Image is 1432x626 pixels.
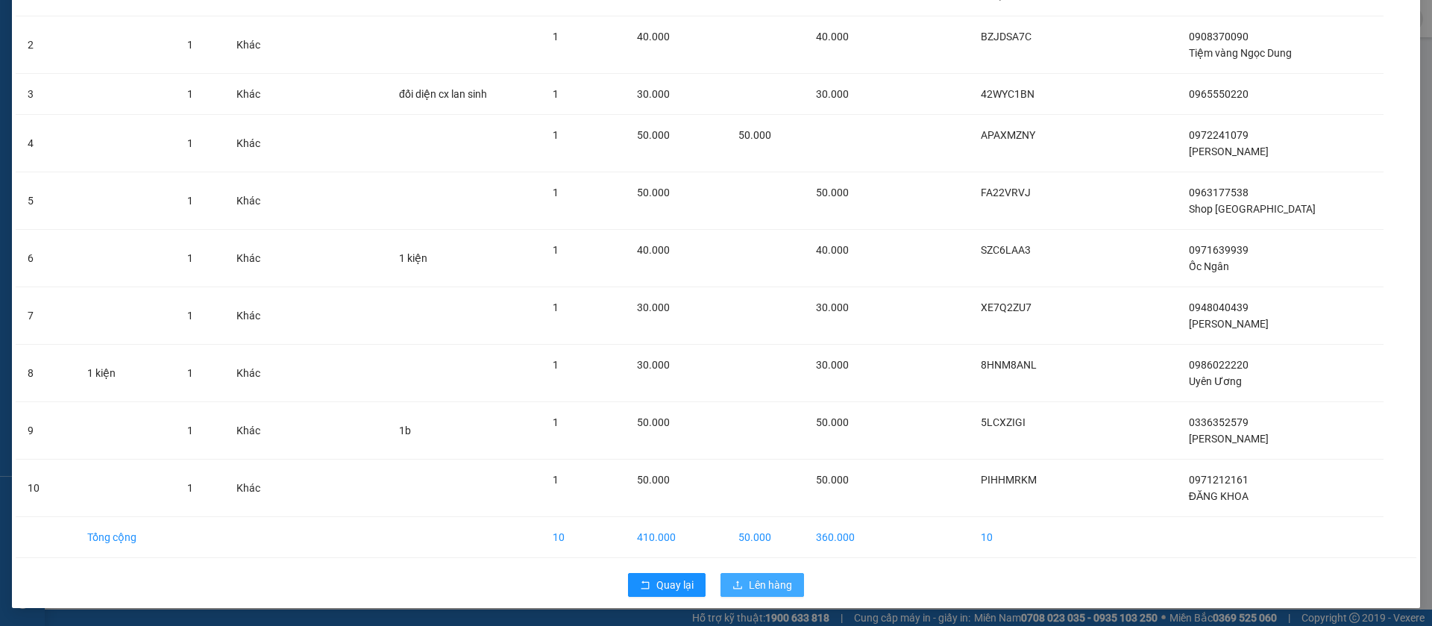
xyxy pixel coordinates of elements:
td: Khác [224,172,290,230]
span: 1 [553,359,559,371]
td: 50.000 [726,517,804,558]
span: 40.000 [816,244,849,256]
td: Khác [224,287,290,345]
span: 1 [187,310,193,322]
span: Shop [GEOGRAPHIC_DATA] [1189,203,1316,215]
span: 1 [187,425,193,436]
span: FA22VRVJ [981,187,1031,198]
span: 50.000 [816,187,849,198]
span: 30.000 [637,301,670,313]
span: 1 [187,39,193,51]
td: 8 [16,345,75,402]
span: 0965550220 [1189,88,1249,100]
span: 42WYC1BN [981,88,1034,100]
td: Khác [224,460,290,517]
td: 360.000 [804,517,890,558]
span: 1 kiện [399,252,427,264]
span: 0336352579 [1189,416,1249,428]
span: upload [732,580,743,592]
td: 10 [541,517,626,558]
td: 6 [16,230,75,287]
span: 50.000 [637,416,670,428]
span: rollback [640,580,650,592]
span: XE7Q2ZU7 [981,301,1031,313]
span: 1 [553,88,559,100]
td: 7 [16,287,75,345]
td: 10 [969,517,1078,558]
span: 40.000 [637,31,670,43]
span: ĐĂNG KHOA [1189,490,1249,502]
span: 50.000 [738,129,771,141]
span: 1 [187,252,193,264]
td: Khác [224,230,290,287]
span: SZC6LAA3 [981,244,1031,256]
span: 30.000 [816,88,849,100]
td: Khác [224,16,290,74]
span: 0986022220 [1189,359,1249,371]
td: 1 kiện [75,345,175,402]
span: 1 [187,88,193,100]
td: 3 [16,74,75,115]
span: Ốc Ngân [1189,260,1229,272]
span: 40.000 [816,31,849,43]
td: 4 [16,115,75,172]
span: 1 [553,244,559,256]
td: 9 [16,402,75,460]
span: 1b [399,425,411,436]
span: 0971639939 [1189,244,1249,256]
td: Khác [224,115,290,172]
span: 50.000 [637,187,670,198]
span: 8HNM8ANL [981,359,1037,371]
td: Khác [224,345,290,402]
td: Tổng cộng [75,517,175,558]
td: Khác [224,74,290,115]
span: 40.000 [637,244,670,256]
span: 1 [187,195,193,207]
span: 1 [187,482,193,494]
td: 410.000 [625,517,726,558]
button: uploadLên hàng [720,573,804,597]
span: 50.000 [816,474,849,486]
span: APAXMZNY [981,129,1035,141]
button: rollbackQuay lại [628,573,706,597]
span: 50.000 [637,474,670,486]
td: 5 [16,172,75,230]
span: 0948040439 [1189,301,1249,313]
span: 1 [553,416,559,428]
span: Quay lại [656,577,694,593]
span: 0963177538 [1189,187,1249,198]
td: 10 [16,460,75,517]
span: 30.000 [637,359,670,371]
span: 30.000 [816,301,849,313]
span: 0908370090 [1189,31,1249,43]
span: [PERSON_NAME] [1189,145,1269,157]
span: 1 [553,301,559,313]
span: 0972241079 [1189,129,1249,141]
span: 30.000 [637,88,670,100]
span: 1 [553,31,559,43]
span: 50.000 [816,416,849,428]
span: Uyên Ương [1189,375,1242,387]
span: 0971212161 [1189,474,1249,486]
span: [PERSON_NAME] [1189,318,1269,330]
td: Khác [224,402,290,460]
span: 30.000 [816,359,849,371]
span: Lên hàng [749,577,792,593]
span: đối diện cx lan sinh [399,88,487,100]
td: 2 [16,16,75,74]
span: 1 [187,137,193,149]
span: BZJDSA7C [981,31,1031,43]
span: 50.000 [637,129,670,141]
span: 1 [553,187,559,198]
span: PIHHMRKM [981,474,1037,486]
span: Tiệm vàng Ngọc Dung [1189,47,1292,59]
span: 1 [187,367,193,379]
span: [PERSON_NAME] [1189,433,1269,445]
span: 5LCXZIGI [981,416,1026,428]
span: 1 [553,474,559,486]
span: 1 [553,129,559,141]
